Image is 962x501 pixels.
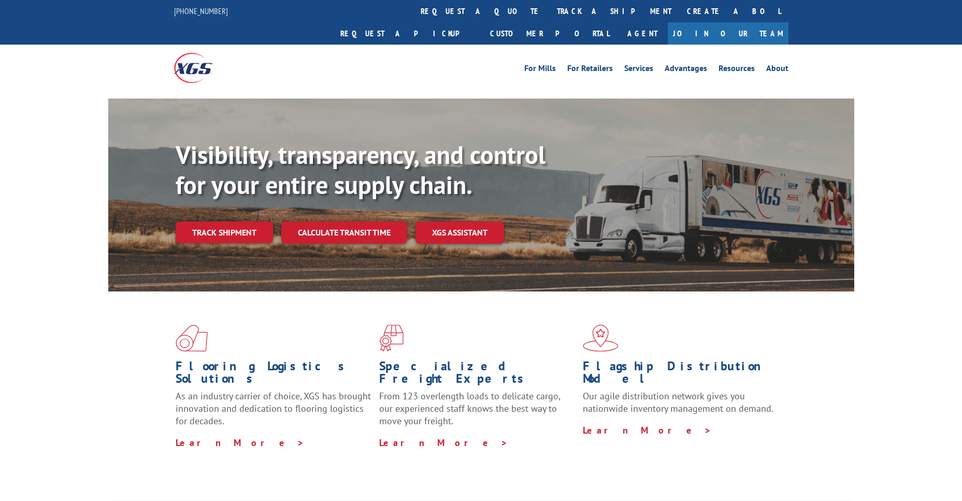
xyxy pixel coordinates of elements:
a: [PHONE_NUMBER] [174,6,228,16]
img: xgs-icon-total-supply-chain-intelligence-red [176,325,208,352]
a: Services [624,64,653,76]
a: Track shipment [176,221,273,243]
b: Visibility, transparency, and control for your entire supply chain. [176,138,545,201]
span: Our agile distribution network gives you nationwide inventory management on demand. [583,390,773,414]
a: Learn More > [583,424,712,436]
a: XGS ASSISTANT [415,221,504,244]
a: For Mills [524,64,556,76]
a: Learn More > [379,437,508,449]
a: Request a pickup [333,22,482,45]
h1: Specialized Freight Experts [379,360,575,390]
a: Learn More > [176,437,305,449]
a: Resources [719,64,755,76]
a: Join Our Team [668,22,788,45]
img: xgs-icon-flagship-distribution-model-red [583,325,619,352]
h1: Flagship Distribution Model [583,360,779,390]
span: As an industry carrier of choice, XGS has brought innovation and dedication to flooring logistics... [176,390,371,427]
p: From 123 overlength loads to delicate cargo, our experienced staff knows the best way to move you... [379,390,575,436]
a: Agent [617,22,668,45]
h1: Flooring Logistics Solutions [176,360,371,390]
a: Calculate transit time [281,221,407,244]
a: About [766,64,788,76]
img: xgs-icon-focused-on-flooring-red [379,325,404,352]
a: Advantages [665,64,707,76]
a: Customer Portal [482,22,617,45]
a: For Retailers [567,64,613,76]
